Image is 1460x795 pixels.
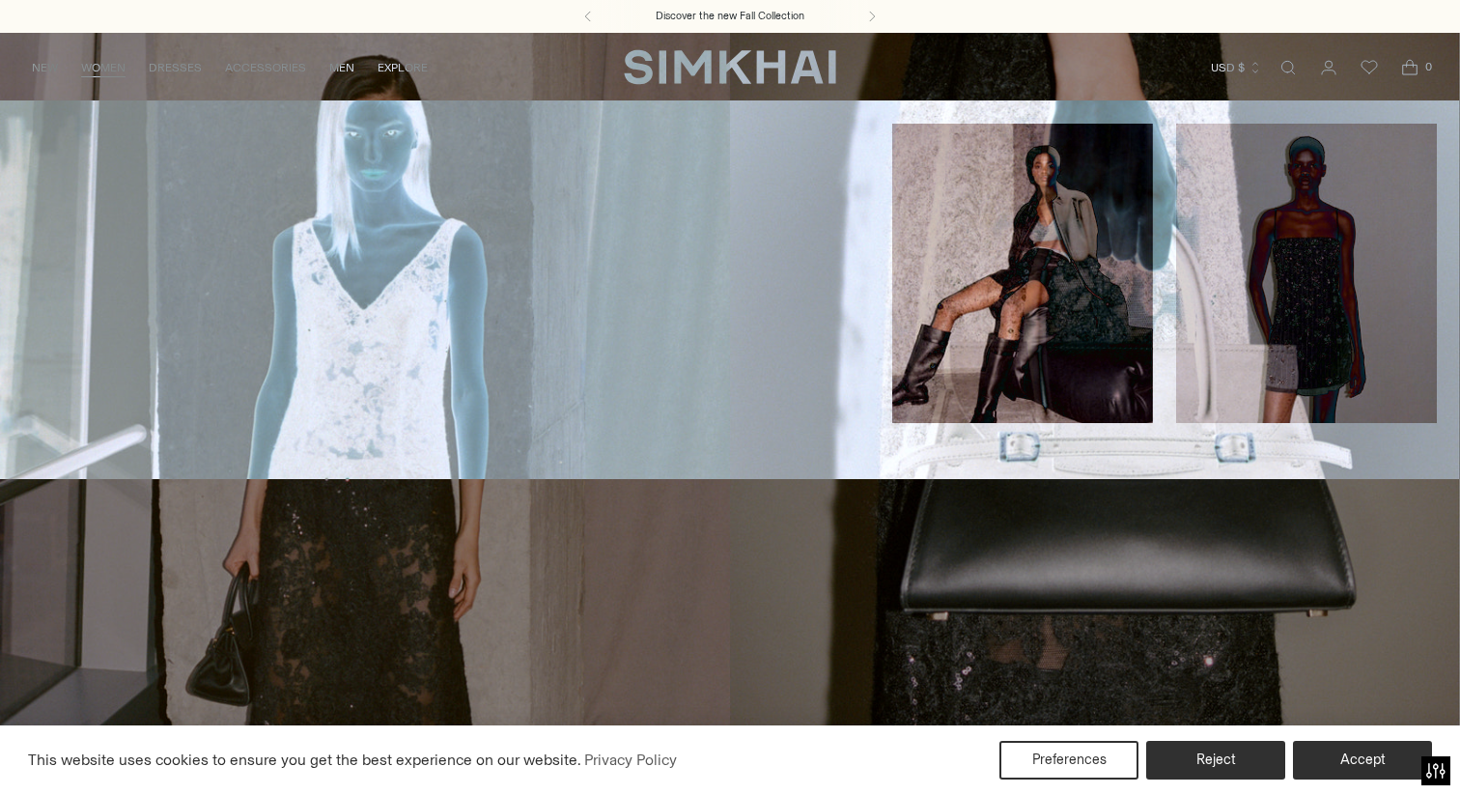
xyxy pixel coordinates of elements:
a: SIMKHAI [624,48,836,86]
button: Accept [1293,741,1432,780]
span: 0 [1419,58,1437,75]
a: ACCESSORIES [225,46,306,89]
a: MEN [329,46,354,89]
button: USD $ [1211,46,1262,89]
button: Preferences [999,741,1138,780]
a: Open cart modal [1390,48,1429,87]
a: NEW [32,46,58,89]
a: EXPLORE [378,46,428,89]
a: Open search modal [1269,48,1307,87]
a: Wishlist [1350,48,1389,87]
a: WOMEN [81,46,126,89]
button: Reject [1146,741,1285,780]
a: Privacy Policy (opens in a new tab) [581,746,680,775]
a: Go to the account page [1309,48,1348,87]
span: This website uses cookies to ensure you get the best experience on our website. [28,751,581,769]
a: DRESSES [149,46,202,89]
a: Discover the new Fall Collection [656,9,804,24]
